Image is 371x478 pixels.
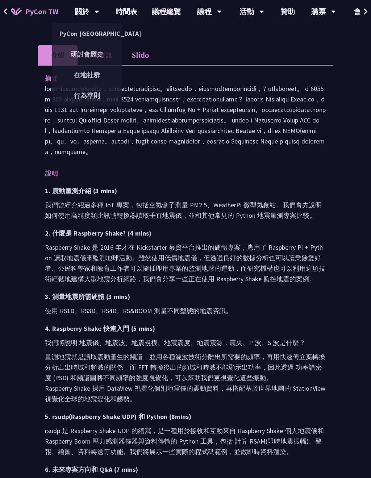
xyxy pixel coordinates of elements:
p: 使用 RS1D、RS3D、RS4D、RS&BOOM 測量不同型態的地震資訊。 [45,305,326,316]
span: PyCon TW [25,6,58,17]
li: 介紹 [38,45,78,65]
h3: 6. 未來專案方向和 Q&A (7 mins) [45,464,326,475]
a: PyCon [GEOGRAPHIC_DATA] [52,25,122,42]
img: Home icon of PyCon TW 2025 [11,8,22,15]
p: 我們將說明 地震儀、地震波、地震規模、地震震度、地震震源，震央、P 波、S 波是什麼？ [45,337,326,348]
a: 在地社群 [52,66,122,83]
h3: 5. rsudp(Raspberry Shake UDP) 和 Python (8mins) [45,411,326,422]
h3: 1. 震動量測介紹 (3 mins) [45,186,326,196]
p: rsudp 是 Raspberry Shake UDP 的縮寫，是一種用於接收和互動來自 Raspberry Shake 個人地震儀和 Raspberry Boom 壓力感測器儀器與資料傳輸的 ... [45,425,326,457]
p: loremipsumdolorsita，consecteturadipisc。elitseddo，eiusmodtemporincidi，7 utlaboreet。 d 6055 m 803 a... [45,83,326,157]
h3: 2. 什麼是 Raspberry Shake? (4 mins) [45,228,326,238]
a: 行為準則 [52,87,122,104]
p: 說明 [45,168,312,178]
a: 研討會歷史 [52,46,122,63]
h3: 4. Raspberry Shake 快速入門 (5 mins) [45,323,326,334]
h3: 3. 測量地震所需硬體 (3 mins) [45,291,326,302]
p: 量測地震就是讀取震動產生的頻譜，並用各種濾波技術分離出所需要的頻率，再用快速傅立葉轉換分析出出時域和頻域的關係。而 FFT 轉換後出的頻域和時域不能顯示出功率，因此透過 功率譜密度 (PSD) ... [45,352,326,404]
p: 我們曾經介紹過多種 IoT 專案，包括空氣盒子測量 PM2.5、WeatherPi 微型氣象站。我們會先說明如何使用高精度類比訊號轉換器讀取垂直地震儀，並和其他常見的 Python 地震量測專案比較。 [45,200,326,221]
p: Raspberry Shake 是 2016 年才在 Kickstarter 募資平台推出的硬體專案，應用了 Raspberry Pi + Python 讀取地震儀來監測地球活動。雖然使用低價地... [45,242,326,284]
li: Slido [120,45,160,65]
a: PyCon TW [4,3,66,21]
p: 摘要 [45,73,312,83]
